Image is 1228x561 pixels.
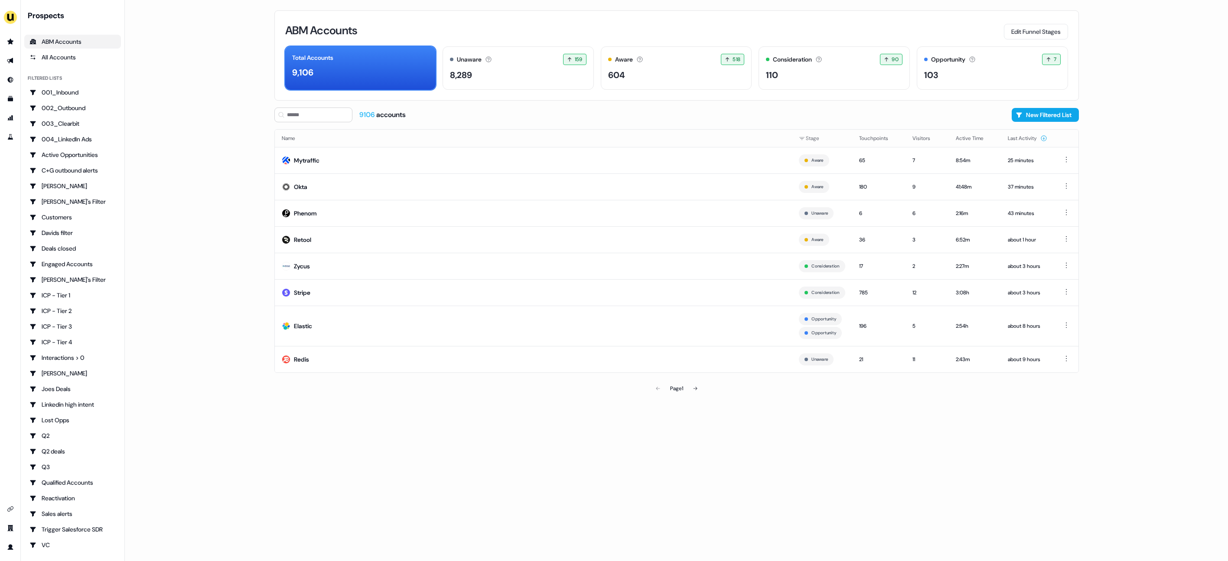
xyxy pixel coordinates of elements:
div: Sales alerts [29,509,116,518]
div: Prospects [28,10,121,21]
div: 2:54h [956,322,994,330]
div: Aware [615,55,633,64]
div: ICP - Tier 1 [29,291,116,300]
div: 9 [912,183,942,191]
div: Reactivation [29,494,116,502]
div: 001_Inbound [29,88,116,97]
a: Go to 003_Clearbit [24,117,121,130]
div: Q2 deals [29,447,116,456]
div: Engaged Accounts [29,260,116,268]
div: Trigger Salesforce SDR [29,525,116,534]
div: Qualified Accounts [29,478,116,487]
div: accounts [359,110,406,120]
h3: ABM Accounts [285,25,358,36]
a: Go to Trigger Salesforce SDR [24,522,121,536]
a: Go to C+G outbound alerts [24,163,121,177]
div: 2 [912,262,942,271]
a: Go to ICP - Tier 2 [24,304,121,318]
button: Aware [811,183,823,191]
a: Go to Joes Deals [24,382,121,396]
div: 7 [912,156,942,165]
div: 12 [912,288,942,297]
div: Total Accounts [292,53,333,62]
div: Q2 [29,431,116,440]
div: Elastic [294,322,312,330]
div: Page 1 [670,384,683,393]
div: Retool [294,235,311,244]
a: Go to Active Opportunities [24,148,121,162]
a: Go to Davids filter [24,226,121,240]
a: Go to attribution [3,111,17,125]
div: 196 [859,322,899,330]
div: Zycus [294,262,310,271]
div: Linkedin high intent [29,400,116,409]
div: 25 minutes [1008,156,1047,165]
div: C+G outbound alerts [29,166,116,175]
div: Stage [799,134,845,143]
a: Go to Inbound [3,73,17,87]
div: Active Opportunities [29,150,116,159]
a: Go to experiments [3,130,17,144]
div: Interactions > 0 [29,353,116,362]
a: Go to prospects [3,35,17,49]
a: Go to integrations [3,502,17,516]
div: 21 [859,355,899,364]
div: about 3 hours [1008,262,1047,271]
div: 103 [924,68,938,82]
div: Joes Deals [29,385,116,393]
div: 8,289 [450,68,472,82]
a: Go to Qualified Accounts [24,476,121,489]
div: Redis [294,355,309,364]
div: Q3 [29,463,116,471]
div: 6 [859,209,899,218]
div: [PERSON_NAME] [29,369,116,378]
a: Go to 004_LinkedIn Ads [24,132,121,146]
div: VC [29,541,116,549]
div: Stripe [294,288,310,297]
button: Visitors [912,130,941,146]
button: Opportunity [811,315,836,323]
div: Filtered lists [28,75,62,82]
a: Go to Interactions > 0 [24,351,121,365]
div: ICP - Tier 2 [29,307,116,315]
span: 9106 [359,110,376,119]
div: [PERSON_NAME]'s Filter [29,197,116,206]
th: Name [275,130,792,147]
div: 3 [912,235,942,244]
div: Mytraffic [294,156,319,165]
div: 2:27m [956,262,994,271]
a: Go to Charlotte Stone [24,179,121,193]
button: Last Activity [1008,130,1047,146]
div: 5 [912,322,942,330]
div: 11 [912,355,942,364]
div: 004_LinkedIn Ads [29,135,116,144]
div: 9,106 [292,66,313,79]
div: Deals closed [29,244,116,253]
div: 003_Clearbit [29,119,116,128]
a: Go to Q3 [24,460,121,474]
span: 90 [892,55,899,64]
div: Unaware [457,55,482,64]
a: Go to profile [3,540,17,554]
button: Opportunity [811,329,836,337]
div: 6 [912,209,942,218]
div: Phenom [294,209,317,218]
div: Okta [294,183,307,191]
button: Unaware [811,356,828,363]
div: about 8 hours [1008,322,1047,330]
a: Go to Reactivation [24,491,121,505]
button: Edit Funnel Stages [1004,24,1068,39]
a: ABM Accounts [24,35,121,49]
div: Davids filter [29,228,116,237]
div: [PERSON_NAME]'s Filter [29,275,116,284]
a: Go to JJ Deals [24,366,121,380]
div: Opportunity [931,55,965,64]
a: Go to 001_Inbound [24,85,121,99]
a: Go to Sales alerts [24,507,121,521]
div: 180 [859,183,899,191]
a: Go to Q2 [24,429,121,443]
div: All Accounts [29,53,116,62]
button: Unaware [811,209,828,217]
a: Go to Customers [24,210,121,224]
div: 3:08h [956,288,994,297]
